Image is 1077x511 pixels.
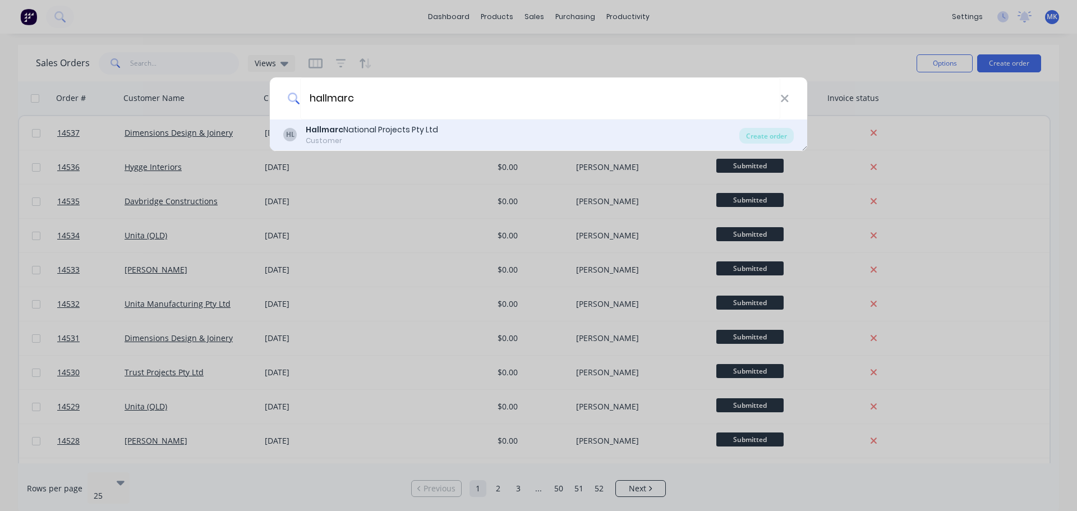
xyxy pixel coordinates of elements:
b: Hallmarc [306,124,343,135]
div: Customer [306,136,438,146]
div: HL [283,128,297,141]
div: National Projects Pty Ltd [306,124,438,136]
div: Create order [739,128,794,144]
input: Enter a customer name to create a new order... [300,77,780,119]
